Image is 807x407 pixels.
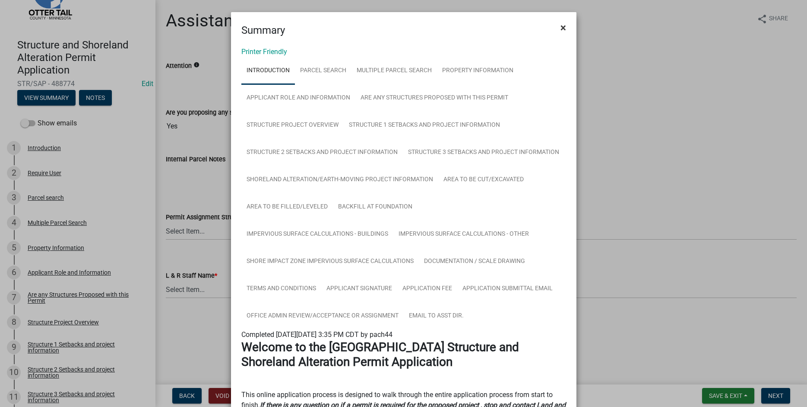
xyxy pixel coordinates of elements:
[457,275,558,303] a: Application Submittal Email
[241,221,393,248] a: Impervious Surface Calculations - Buildings
[241,166,438,194] a: Shoreland Alteration/Earth-Moving Project Information
[560,22,566,34] span: ×
[437,57,519,85] a: Property Information
[351,57,437,85] a: Multiple Parcel Search
[241,275,321,303] a: Terms and Conditions
[241,112,344,139] a: Structure Project Overview
[438,166,529,194] a: Area to be Cut/Excavated
[344,112,505,139] a: Structure 1 Setbacks and project information
[397,275,457,303] a: Application Fee
[355,84,513,112] a: Are any Structures Proposed with this Permit
[241,139,403,167] a: Structure 2 Setbacks and project information
[241,57,295,85] a: Introduction
[295,57,351,85] a: Parcel search
[554,16,573,40] button: Close
[241,48,287,56] a: Printer Friendly
[241,330,392,339] span: Completed [DATE][DATE] 3:35 PM CDT by pach44
[241,22,285,38] h4: Summary
[321,275,397,303] a: Applicant Signature
[403,139,564,167] a: Structure 3 Setbacks and project information
[333,193,418,221] a: Backfill at foundation
[241,248,419,276] a: Shore Impact Zone Impervious Surface Calculations
[404,302,469,330] a: Email to Asst Dir.
[241,302,404,330] a: Office Admin Review/Acceptance or Assignment
[419,248,530,276] a: Documentation / Scale Drawing
[241,340,519,369] strong: Welcome to the [GEOGRAPHIC_DATA] Structure and Shoreland Alteration Permit Application
[241,84,355,112] a: Applicant Role and Information
[241,193,333,221] a: Area to be Filled/Leveled
[393,221,534,248] a: Impervious Surface Calculations - Other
